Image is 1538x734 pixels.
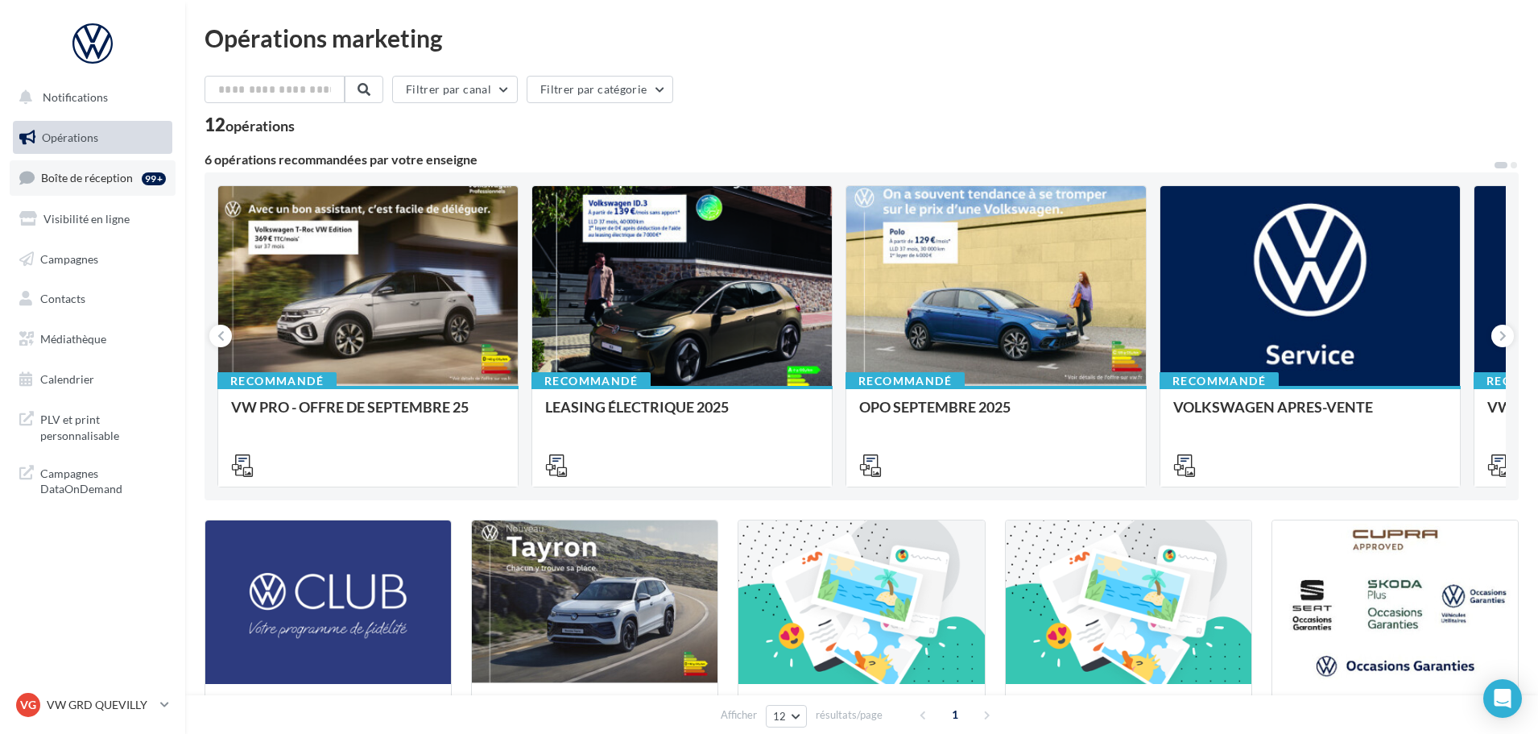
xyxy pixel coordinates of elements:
div: 6 opérations recommandées par votre enseigne [205,153,1493,166]
div: LEASING ÉLECTRIQUE 2025 [545,399,819,431]
span: 12 [773,710,787,723]
button: Filtrer par catégorie [527,76,673,103]
p: VW GRD QUEVILLY [47,697,154,713]
div: Open Intercom Messenger [1483,679,1522,718]
span: résultats/page [816,707,883,723]
span: VG [20,697,36,713]
a: VG VW GRD QUEVILLY [13,690,172,720]
div: opérations [225,118,295,133]
button: Notifications [10,81,169,114]
a: Campagnes [10,243,176,276]
span: Calendrier [40,372,94,386]
button: 12 [766,705,807,728]
a: Visibilité en ligne [10,202,176,236]
div: 99+ [142,172,166,185]
div: Opérations marketing [205,26,1519,50]
span: Afficher [721,707,757,723]
a: Contacts [10,282,176,316]
span: Opérations [42,131,98,144]
span: Médiathèque [40,332,106,346]
a: Boîte de réception99+ [10,160,176,195]
div: Recommandé [531,372,651,390]
span: Boîte de réception [41,171,133,185]
a: Médiathèque [10,322,176,356]
div: OPO SEPTEMBRE 2025 [859,399,1133,431]
button: Filtrer par canal [392,76,518,103]
a: Calendrier [10,363,176,396]
span: Contacts [40,292,85,305]
a: Opérations [10,121,176,155]
div: VOLKSWAGEN APRES-VENTE [1173,399,1447,431]
div: Recommandé [1160,372,1279,390]
span: Campagnes DataOnDemand [40,462,166,497]
div: 12 [205,116,295,134]
div: Recommandé [845,372,965,390]
span: Notifications [43,90,108,104]
a: Campagnes DataOnDemand [10,456,176,504]
div: Recommandé [217,372,337,390]
div: VW PRO - OFFRE DE SEPTEMBRE 25 [231,399,505,431]
span: Campagnes [40,251,98,265]
span: Visibilité en ligne [43,212,130,226]
span: PLV et print personnalisable [40,408,166,443]
a: PLV et print personnalisable [10,402,176,450]
span: 1 [942,702,968,728]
